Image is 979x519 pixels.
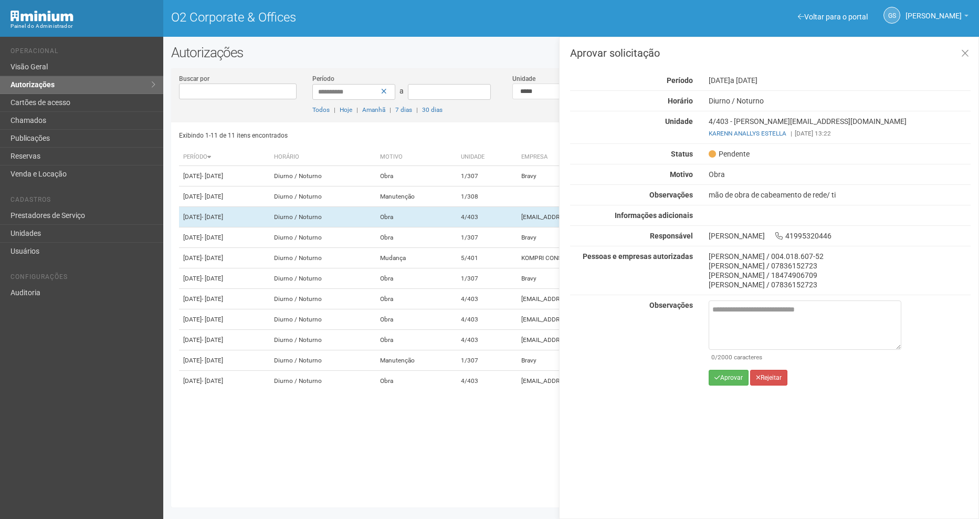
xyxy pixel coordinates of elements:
[701,117,978,138] div: 4/403 - [PERSON_NAME][EMAIL_ADDRESS][DOMAIN_NAME]
[457,268,517,289] td: 1/307
[701,190,978,200] div: mão de obra de cabeamento de rede/ ti
[202,377,223,385] span: - [DATE]
[202,275,223,282] span: - [DATE]
[457,166,517,186] td: 1/307
[457,350,517,371] td: 1/307
[376,309,457,330] td: Obra
[709,129,971,138] div: [DATE] 13:22
[10,273,155,284] li: Configurações
[179,350,270,371] td: [DATE]
[395,106,412,113] a: 7 dias
[202,316,223,323] span: - [DATE]
[202,357,223,364] span: - [DATE]
[171,45,971,60] h2: Autorizações
[457,330,517,350] td: 4/403
[668,97,693,105] strong: Horário
[270,227,375,248] td: Diurno / Noturno
[649,301,693,309] strong: Observações
[202,295,223,303] span: - [DATE]
[376,289,457,309] td: Obra
[517,248,717,268] td: KOMPRI CONSULTORIA LTDA
[179,186,270,207] td: [DATE]
[202,336,223,344] span: - [DATE]
[791,130,792,137] span: |
[376,371,457,391] td: Obra
[390,106,391,113] span: |
[667,76,693,85] strong: Período
[376,166,457,186] td: Obra
[730,76,757,85] span: a [DATE]
[457,207,517,227] td: 4/403
[10,11,73,22] img: Minium
[883,7,900,24] a: GS
[709,252,971,261] div: [PERSON_NAME] / 004.018.607-52
[457,186,517,207] td: 1/308
[270,166,375,186] td: Diurno / Noturno
[517,227,717,248] td: Bravy
[457,371,517,391] td: 4/403
[709,261,971,271] div: [PERSON_NAME] / 07836152723
[750,370,787,386] button: Rejeitar
[376,186,457,207] td: Manutenção
[376,149,457,166] th: Motivo
[709,280,971,289] div: [PERSON_NAME] / 07836152723
[312,74,334,84] label: Período
[517,166,717,186] td: Bravy
[376,350,457,371] td: Manutenção
[179,207,270,227] td: [DATE]
[422,106,443,113] a: 30 dias
[179,371,270,391] td: [DATE]
[570,48,971,58] h3: Aprovar solicitação
[179,149,270,166] th: Período
[270,330,375,350] td: Diurno / Noturno
[457,289,517,309] td: 4/403
[376,330,457,350] td: Obra
[954,43,976,65] a: Fechar
[179,227,270,248] td: [DATE]
[517,309,717,330] td: [EMAIL_ADDRESS][DOMAIN_NAME]
[10,47,155,58] li: Operacional
[270,268,375,289] td: Diurno / Noturno
[517,330,717,350] td: [EMAIL_ADDRESS][DOMAIN_NAME]
[270,309,375,330] td: Diurno / Noturno
[701,231,978,241] div: [PERSON_NAME] 41995320446
[179,128,572,143] div: Exibindo 1-11 de 11 itens encontrados
[202,172,223,180] span: - [DATE]
[334,106,335,113] span: |
[270,350,375,371] td: Diurno / Noturno
[270,248,375,268] td: Diurno / Noturno
[670,170,693,179] strong: Motivo
[202,213,223,221] span: - [DATE]
[615,211,693,220] strong: Informações adicionais
[709,271,971,280] div: [PERSON_NAME] / 18474906709
[798,13,868,21] a: Voltar para o portal
[709,370,749,386] button: Aprovar
[701,76,978,85] div: [DATE]
[457,227,517,248] td: 1/307
[399,87,404,95] span: a
[356,106,358,113] span: |
[583,252,693,261] strong: Pessoas e empresas autorizadas
[517,268,717,289] td: Bravy
[376,248,457,268] td: Mudança
[179,268,270,289] td: [DATE]
[709,130,786,137] a: KARENN ANALLYS ESTELLA
[179,248,270,268] td: [DATE]
[202,254,223,262] span: - [DATE]
[457,248,517,268] td: 5/401
[270,371,375,391] td: Diurno / Noturno
[202,193,223,200] span: - [DATE]
[179,309,270,330] td: [DATE]
[179,166,270,186] td: [DATE]
[649,191,693,199] strong: Observações
[376,207,457,227] td: Obra
[179,289,270,309] td: [DATE]
[671,150,693,158] strong: Status
[517,350,717,371] td: Bravy
[517,289,717,309] td: [EMAIL_ADDRESS][DOMAIN_NAME]
[701,170,978,179] div: Obra
[517,207,717,227] td: [EMAIL_ADDRESS][DOMAIN_NAME]
[517,149,717,166] th: Empresa
[711,352,899,362] div: /2000 caracteres
[202,234,223,241] span: - [DATE]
